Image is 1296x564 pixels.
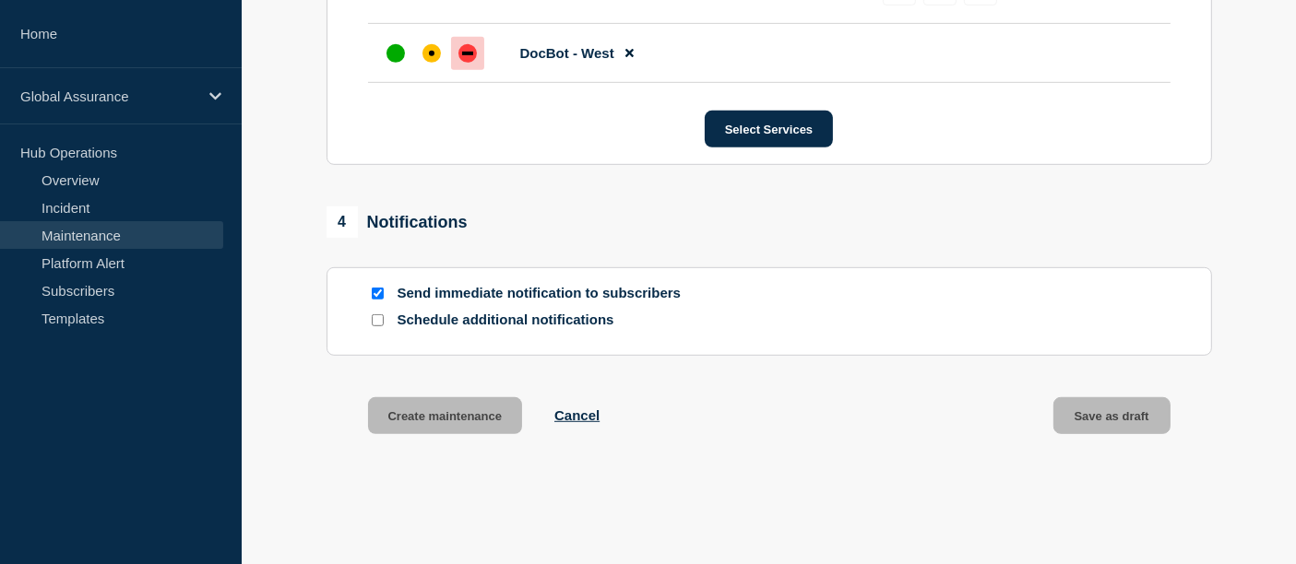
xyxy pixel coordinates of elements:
[705,111,833,147] button: Select Services
[372,314,384,326] input: Schedule additional notifications
[327,206,358,238] span: 4
[398,285,693,302] p: Send immediate notification to subscribers
[386,44,405,63] div: up
[422,44,441,63] div: affected
[398,311,693,329] p: Schedule additional notifications
[20,88,197,104] p: Global Assurance
[520,45,614,61] span: DocBot - West
[368,397,523,434] button: Create maintenance
[327,206,468,238] div: Notifications
[554,407,600,423] button: Cancel
[372,288,384,300] input: Send immediate notification to subscribers
[1053,397,1171,434] button: Save as draft
[458,44,477,63] div: down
